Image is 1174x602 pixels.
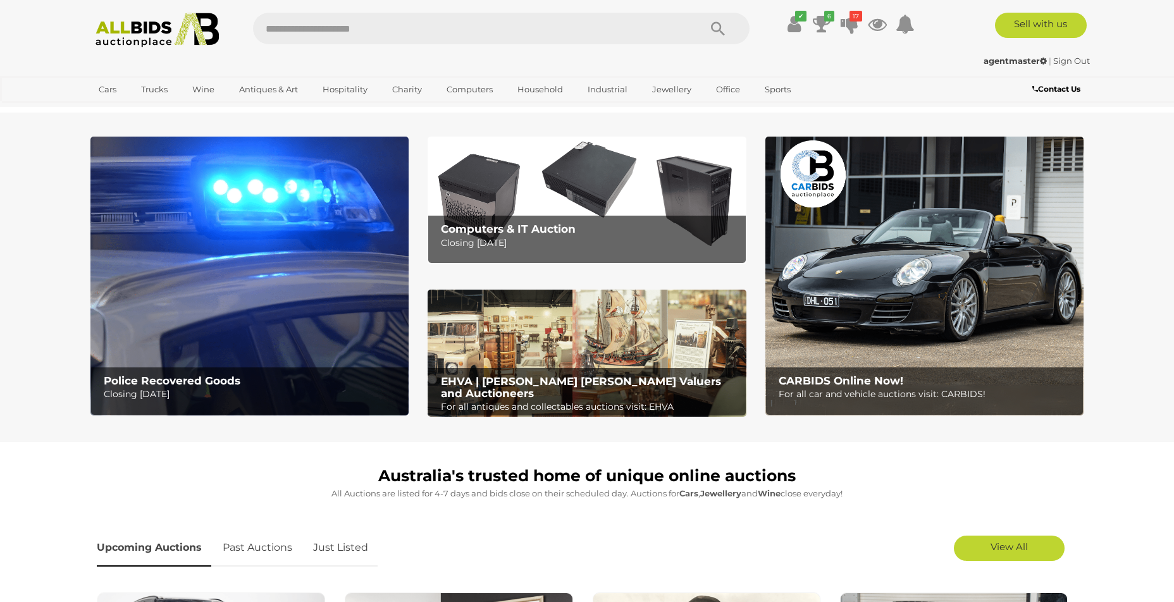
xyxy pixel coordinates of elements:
span: View All [991,541,1028,553]
b: CARBIDS Online Now! [779,374,903,387]
button: Search [686,13,750,44]
a: View All [954,536,1065,561]
h1: Australia's trusted home of unique online auctions [97,467,1077,485]
img: Police Recovered Goods [90,137,409,415]
a: Sell with us [995,13,1087,38]
a: Police Recovered Goods Police Recovered Goods Closing [DATE] [90,137,409,415]
b: EHVA | [PERSON_NAME] [PERSON_NAME] Valuers and Auctioneers [441,375,721,400]
strong: Jewellery [700,488,741,498]
b: Computers & IT Auction [441,223,576,235]
a: EHVA | Evans Hastings Valuers and Auctioneers EHVA | [PERSON_NAME] [PERSON_NAME] Valuers and Auct... [428,290,746,417]
p: For all car and vehicle auctions visit: CARBIDS! [779,386,1077,402]
a: agentmaster [984,56,1049,66]
p: All Auctions are listed for 4-7 days and bids close on their scheduled day. Auctions for , and cl... [97,486,1077,501]
p: Closing [DATE] [441,235,739,251]
i: 6 [824,11,834,21]
a: Industrial [579,79,636,100]
strong: agentmaster [984,56,1047,66]
a: Sign Out [1053,56,1090,66]
a: 6 [812,13,831,35]
a: Contact Us [1032,82,1084,96]
p: For all antiques and collectables auctions visit: EHVA [441,399,739,415]
a: Hospitality [314,79,376,100]
i: 17 [850,11,862,21]
img: Computers & IT Auction [428,137,746,264]
a: Computers & IT Auction Computers & IT Auction Closing [DATE] [428,137,746,264]
p: Closing [DATE] [104,386,402,402]
a: Past Auctions [213,529,302,567]
a: Computers [438,79,501,100]
strong: Cars [679,488,698,498]
a: ✔ [784,13,803,35]
a: Charity [384,79,430,100]
span: | [1049,56,1051,66]
i: ✔ [795,11,806,21]
a: Trucks [133,79,176,100]
a: [GEOGRAPHIC_DATA] [90,100,197,121]
strong: Wine [758,488,781,498]
img: EHVA | Evans Hastings Valuers and Auctioneers [428,290,746,417]
a: Antiques & Art [231,79,306,100]
a: Office [708,79,748,100]
a: Sports [757,79,799,100]
b: Police Recovered Goods [104,374,240,387]
a: Jewellery [644,79,700,100]
a: CARBIDS Online Now! CARBIDS Online Now! For all car and vehicle auctions visit: CARBIDS! [765,137,1084,415]
a: Wine [184,79,223,100]
a: 17 [840,13,859,35]
a: Cars [90,79,125,100]
a: Upcoming Auctions [97,529,211,567]
a: Just Listed [304,529,378,567]
img: CARBIDS Online Now! [765,137,1084,415]
a: Household [509,79,571,100]
img: Allbids.com.au [89,13,226,47]
b: Contact Us [1032,84,1080,94]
